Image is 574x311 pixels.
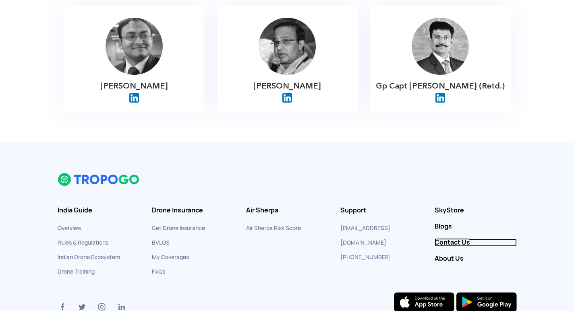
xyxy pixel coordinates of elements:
[152,206,234,214] h3: Drone Insurance
[58,268,95,275] a: Drone Training
[246,224,301,232] a: Air Sherpa Risk Score
[340,224,390,246] a: [EMAIL_ADDRESS][DOMAIN_NAME]
[152,224,205,232] a: Get Drone Insurance
[58,253,120,261] a: Indian Drone Ecosystem
[58,173,140,186] img: logo
[406,12,475,81] img: img_sid.png
[282,93,292,103] img: ic_linkedin.png
[152,239,170,246] a: BVLOS
[435,222,517,231] a: Blogs
[435,206,517,214] a: SkyStore
[340,253,391,261] a: [PHONE_NUMBER]
[99,12,169,81] img: img_debashish.png
[435,93,445,103] img: ic_linkedin.png
[246,206,328,214] h3: Air Sherpa
[152,253,189,261] a: My Coverages
[435,255,517,263] a: About Us
[129,93,139,103] img: ic_linkedin.png
[340,206,423,214] h3: Support
[253,12,322,81] img: img_santanu.png
[69,81,199,91] p: [PERSON_NAME]
[58,224,81,232] a: Overview
[58,239,108,246] a: Rules & Regulations
[152,268,165,275] a: FAQs
[58,206,140,214] h3: India Guide
[375,81,505,91] p: Gp Capt [PERSON_NAME] (Retd.)
[435,239,517,247] a: Contact Us
[222,81,352,91] p: [PERSON_NAME]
